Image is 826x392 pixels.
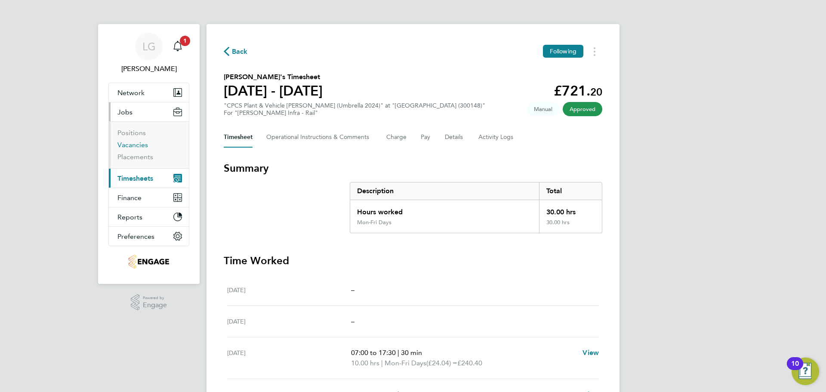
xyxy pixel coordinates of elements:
button: Activity Logs [478,127,515,148]
h3: Time Worked [224,254,602,268]
span: Network [117,89,145,97]
a: Go to home page [108,255,189,269]
span: 07:00 to 17:30 [351,349,396,357]
span: £240.40 [457,359,482,367]
span: This timesheet has been approved. [563,102,602,116]
button: Preferences [109,227,189,246]
div: Mon-Fri Days [357,219,391,226]
span: Jobs [117,108,133,116]
img: tribuildsolutions-logo-retina.png [129,255,169,269]
button: Operational Instructions & Comments [266,127,373,148]
span: View [583,349,599,357]
span: Back [232,46,248,57]
div: [DATE] [227,316,351,327]
span: 30 min [401,349,422,357]
a: LG[PERSON_NAME] [108,33,189,74]
button: Details [445,127,465,148]
div: [DATE] [227,348,351,368]
a: Vacancies [117,141,148,149]
app-decimal: £721. [554,83,602,99]
span: Mon-Fri Days [385,358,426,368]
div: 30.00 hrs [539,200,602,219]
button: Finance [109,188,189,207]
span: 1 [180,36,190,46]
button: Timesheets Menu [587,45,602,58]
span: LG [142,41,156,52]
div: 10 [791,364,799,375]
div: 30.00 hrs [539,219,602,233]
h2: [PERSON_NAME]'s Timesheet [224,72,323,82]
button: Timesheets [109,169,189,188]
button: Back [224,46,248,57]
span: Preferences [117,232,154,241]
a: Positions [117,129,146,137]
nav: Main navigation [98,24,200,284]
span: Engage [143,302,167,309]
div: Jobs [109,121,189,168]
button: Timesheet [224,127,253,148]
a: Placements [117,153,153,161]
span: Timesheets [117,174,153,182]
a: 1 [169,33,186,60]
span: – [351,317,354,325]
div: Total [539,182,602,200]
h3: Summary [224,161,602,175]
a: Powered byEngage [131,294,167,311]
span: 20 [590,86,602,98]
h1: [DATE] - [DATE] [224,82,323,99]
span: Finance [117,194,142,202]
div: For "[PERSON_NAME] Infra - Rail" [224,109,485,117]
button: Reports [109,207,189,226]
span: Lee Garrity [108,64,189,74]
div: [DATE] [227,285,351,295]
div: Hours worked [350,200,539,219]
a: View [583,348,599,358]
button: Charge [386,127,407,148]
span: Following [550,47,576,55]
button: Jobs [109,102,189,121]
span: Reports [117,213,142,221]
div: Description [350,182,539,200]
span: This timesheet was manually created. [527,102,559,116]
button: Following [543,45,583,58]
span: | [398,349,399,357]
span: Powered by [143,294,167,302]
span: 10.00 hrs [351,359,379,367]
div: Summary [350,182,602,233]
button: Open Resource Center, 10 new notifications [792,358,819,385]
button: Pay [421,127,431,148]
span: (£24.04) = [426,359,457,367]
button: Network [109,83,189,102]
div: "CPCS Plant & Vehicle [PERSON_NAME] (Umbrella 2024)" at "[GEOGRAPHIC_DATA] (300148)" [224,102,485,117]
span: | [381,359,383,367]
span: – [351,286,354,294]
